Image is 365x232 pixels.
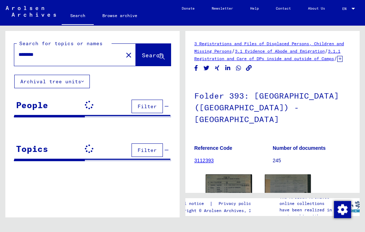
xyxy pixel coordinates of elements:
[174,207,262,214] p: Copyright © Arolsen Archives, 2021
[138,147,157,153] span: Filter
[94,7,146,24] a: Browse archive
[14,75,90,88] button: Archival tree units
[232,48,235,54] span: /
[279,207,338,220] p: have been realized in partnership with
[16,142,48,155] div: Topics
[334,201,351,218] div: Change consent
[174,200,210,207] a: Legal notice
[62,7,94,26] a: Search
[194,145,232,151] b: Reference Code
[325,48,328,54] span: /
[334,55,337,62] span: /
[273,145,326,151] b: Number of documents
[213,200,262,207] a: Privacy policy
[16,99,48,111] div: People
[19,40,103,47] mat-label: Search for topics or names
[273,157,351,164] p: 245
[136,44,171,66] button: Search
[124,51,133,59] mat-icon: close
[194,41,344,54] a: 3 Registrations and Files of Displaced Persons, Children and Missing Persons
[245,64,253,73] button: Copy link
[142,52,163,59] span: Search
[224,64,232,73] button: Share on LinkedIn
[334,201,351,218] img: Change consent
[206,174,252,231] img: 001.jpg
[192,64,200,73] button: Share on Facebook
[235,64,242,73] button: Share on WhatsApp
[235,48,325,54] a: 3.1 Evidence of Abode and Emigration
[214,64,221,73] button: Share on Xing
[174,200,262,207] div: |
[194,79,351,134] h1: Folder 393: [GEOGRAPHIC_DATA] ([GEOGRAPHIC_DATA]) - [GEOGRAPHIC_DATA]
[279,194,338,207] p: The Arolsen Archives online collections
[203,64,210,73] button: Share on Twitter
[6,6,56,17] img: Arolsen_neg.svg
[194,158,214,163] a: 3112393
[132,100,163,113] button: Filter
[265,174,311,227] img: 002.jpg
[122,48,136,62] button: Clear
[138,103,157,110] span: Filter
[342,7,350,11] span: EN
[132,143,163,157] button: Filter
